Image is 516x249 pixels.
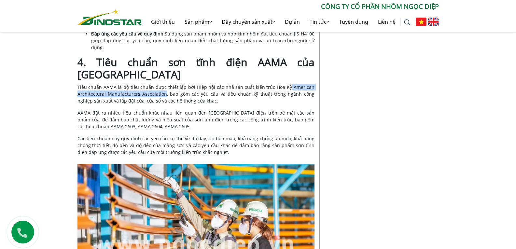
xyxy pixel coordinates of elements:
[91,31,165,37] b: Đáp ứng các yêu cầu về quy định:
[77,110,314,130] span: AAMA đặt ra nhiều tiêu chuẩn khác nhau liên quan đến [GEOGRAPHIC_DATA] điện trên bề mặt các sản p...
[77,55,314,81] strong: 4. Tiêu chuẩn sơn tĩnh điện AAMA của [GEOGRAPHIC_DATA]
[77,9,142,25] img: Nhôm Dinostar
[416,18,426,26] img: Tiếng Việt
[77,84,314,104] span: Tiêu chuẩn AAMA là bộ tiêu chuẩn được thiết lập bởi Hiệp hội các nhà sản xuất kiến trúc Hoa Kỳ Am...
[146,11,180,32] a: Giới thiệu
[280,11,305,32] a: Dự án
[305,11,334,32] a: Tin tức
[77,135,314,155] span: Các tiêu chuẩn này quy định các yêu cầu cụ thể về độ dày, độ bền màu, khả năng chống ăn mòn, khả ...
[428,18,439,26] img: English
[180,11,217,32] a: Sản phẩm
[334,11,373,32] a: Tuyển dụng
[373,11,400,32] a: Liên hệ
[217,11,280,32] a: Dây chuyền sản xuất
[142,2,439,11] p: CÔNG TY CỔ PHẦN NHÔM NGỌC DIỆP
[91,31,314,50] span: Sử dụng sản phẩm nhôm và hợp kim nhôm đạt tiêu chuẩn JIS H4100 giúp đáp ứng các yêu cầu, quy định...
[404,19,411,26] img: search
